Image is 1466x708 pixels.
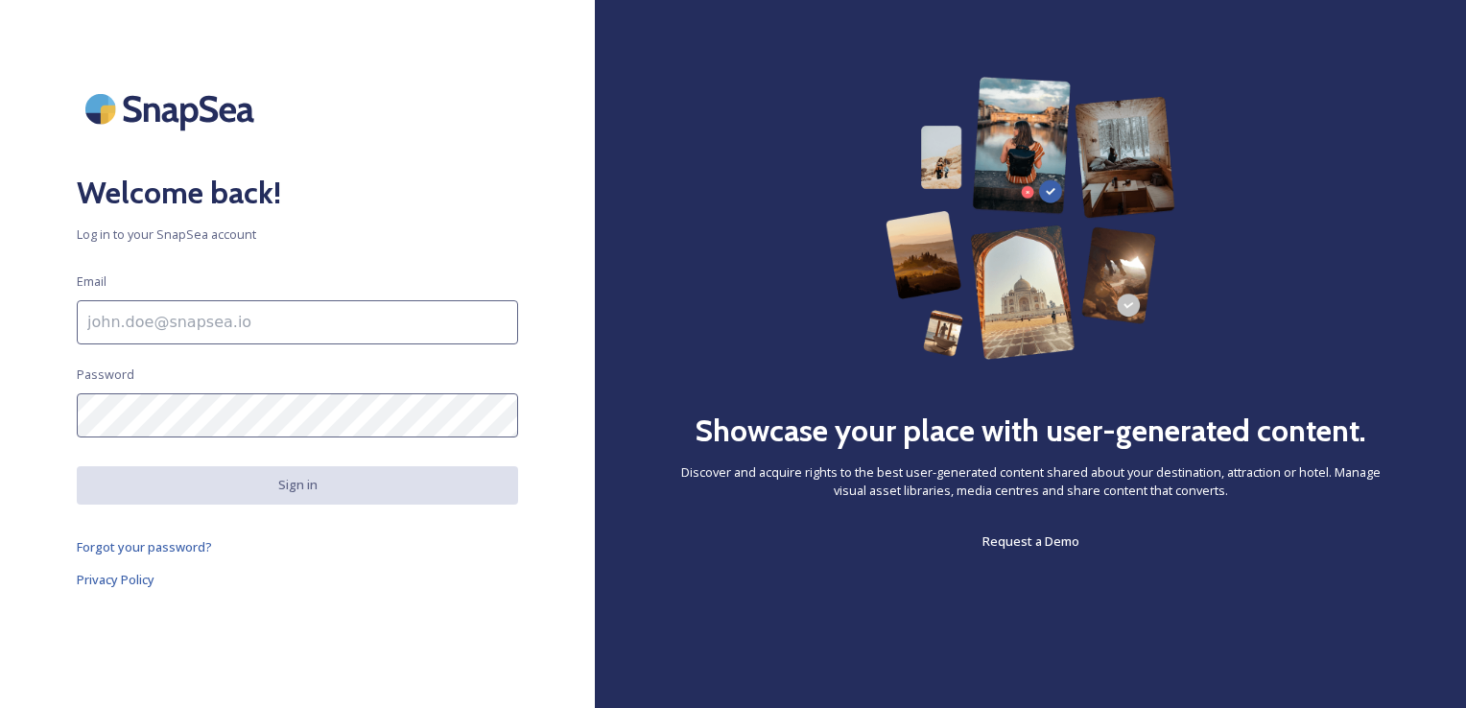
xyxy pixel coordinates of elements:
span: Email [77,272,106,291]
a: Request a Demo [982,530,1079,553]
span: Forgot your password? [77,538,212,555]
input: john.doe@snapsea.io [77,300,518,344]
span: Privacy Policy [77,571,154,588]
span: Request a Demo [982,532,1079,550]
img: SnapSea Logo [77,77,269,141]
a: Forgot your password? [77,535,518,558]
span: Discover and acquire rights to the best user-generated content shared about your destination, att... [672,463,1389,500]
button: Sign in [77,466,518,504]
span: Password [77,366,134,384]
img: 63b42ca75bacad526042e722_Group%20154-p-800.png [886,77,1174,360]
a: Privacy Policy [77,568,518,591]
h2: Welcome back! [77,170,518,216]
h2: Showcase your place with user-generated content. [695,408,1366,454]
span: Log in to your SnapSea account [77,225,518,244]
